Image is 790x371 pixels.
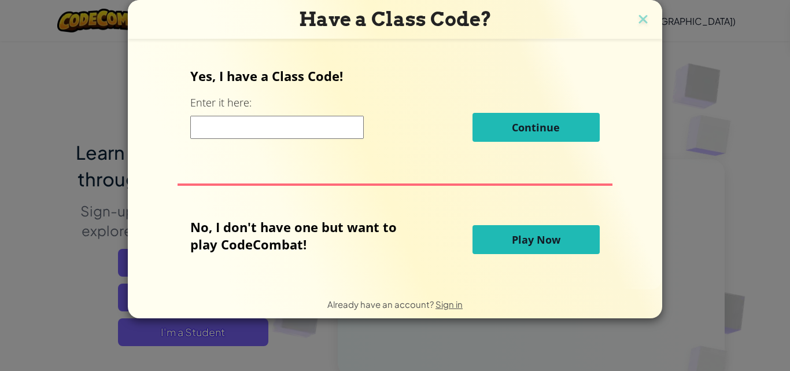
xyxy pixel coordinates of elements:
span: Have a Class Code? [299,8,492,31]
img: close icon [636,12,651,29]
span: Continue [512,120,560,134]
button: Play Now [472,225,600,254]
span: Play Now [512,233,560,247]
p: Yes, I have a Class Code! [190,67,599,85]
label: Enter it here: [190,95,252,110]
span: Already have an account? [327,299,435,310]
a: Sign in [435,299,463,310]
button: Continue [472,113,600,142]
p: No, I don't have one but want to play CodeCombat! [190,218,414,253]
